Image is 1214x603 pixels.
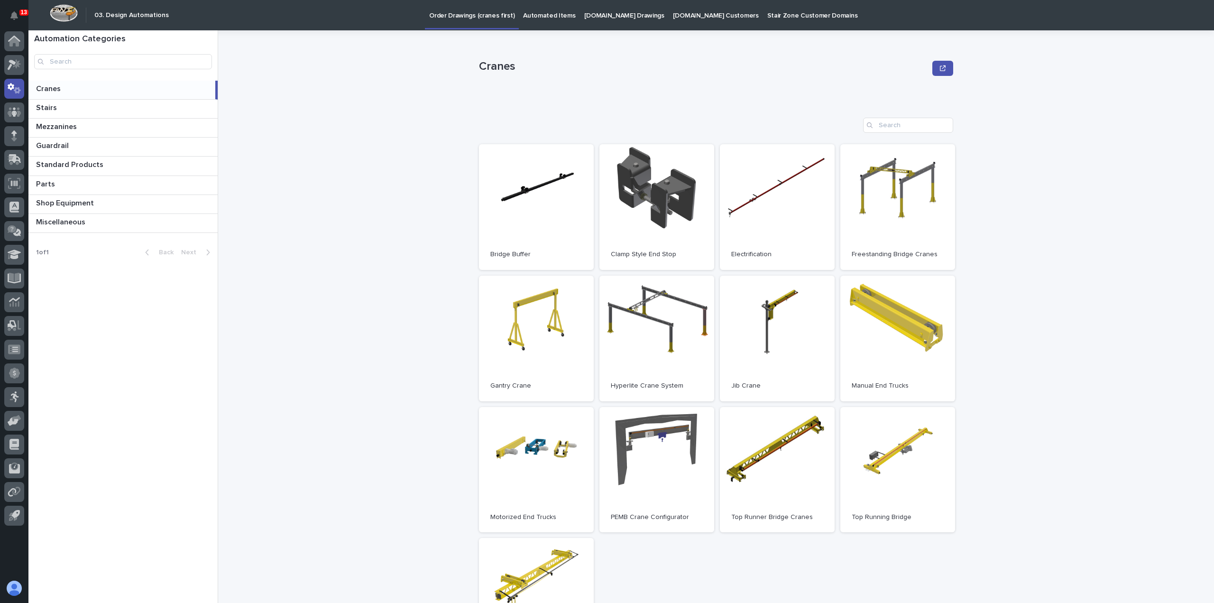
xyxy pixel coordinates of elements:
[852,513,944,521] p: Top Running Bridge
[720,407,835,533] a: Top Runner Bridge Cranes
[490,513,582,521] p: Motorized End Trucks
[28,119,218,138] a: MezzaninesMezzanines
[731,250,823,259] p: Electrification
[12,11,24,27] div: Notifications13
[731,513,823,521] p: Top Runner Bridge Cranes
[177,248,218,257] button: Next
[50,4,78,22] img: Workspace Logo
[720,144,835,270] a: Electrification
[28,100,218,119] a: StairsStairs
[731,382,823,390] p: Jib Crane
[36,102,59,112] p: Stairs
[34,54,212,69] input: Search
[863,118,953,133] input: Search
[611,513,703,521] p: PEMB Crane Configurator
[28,195,218,214] a: Shop EquipmentShop Equipment
[479,60,929,74] p: Cranes
[599,276,714,401] a: Hyperlite Crane System
[28,214,218,233] a: MiscellaneousMiscellaneous
[181,249,202,256] span: Next
[34,34,212,45] h1: Automation Categories
[840,144,955,270] a: Freestanding Bridge Cranes
[490,250,582,259] p: Bridge Buffer
[840,407,955,533] a: Top Running Bridge
[479,407,594,533] a: Motorized End Trucks
[852,382,944,390] p: Manual End Trucks
[840,276,955,401] a: Manual End Trucks
[611,382,703,390] p: Hyperlite Crane System
[28,241,56,264] p: 1 of 1
[36,158,105,169] p: Standard Products
[479,276,594,401] a: Gantry Crane
[720,276,835,401] a: Jib Crane
[852,250,944,259] p: Freestanding Bridge Cranes
[599,407,714,533] a: PEMB Crane Configurator
[94,11,169,19] h2: 03. Design Automations
[36,216,87,227] p: Miscellaneous
[28,81,218,100] a: CranesCranes
[4,6,24,26] button: Notifications
[28,176,218,195] a: PartsParts
[4,578,24,598] button: users-avatar
[479,144,594,270] a: Bridge Buffer
[138,248,177,257] button: Back
[21,9,27,16] p: 13
[28,157,218,176] a: Standard ProductsStandard Products
[599,144,714,270] a: Clamp Style End Stop
[36,139,71,150] p: Guardrail
[36,83,63,93] p: Cranes
[36,178,57,189] p: Parts
[490,382,582,390] p: Gantry Crane
[28,138,218,157] a: GuardrailGuardrail
[36,197,96,208] p: Shop Equipment
[153,249,174,256] span: Back
[611,250,703,259] p: Clamp Style End Stop
[36,121,79,131] p: Mezzanines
